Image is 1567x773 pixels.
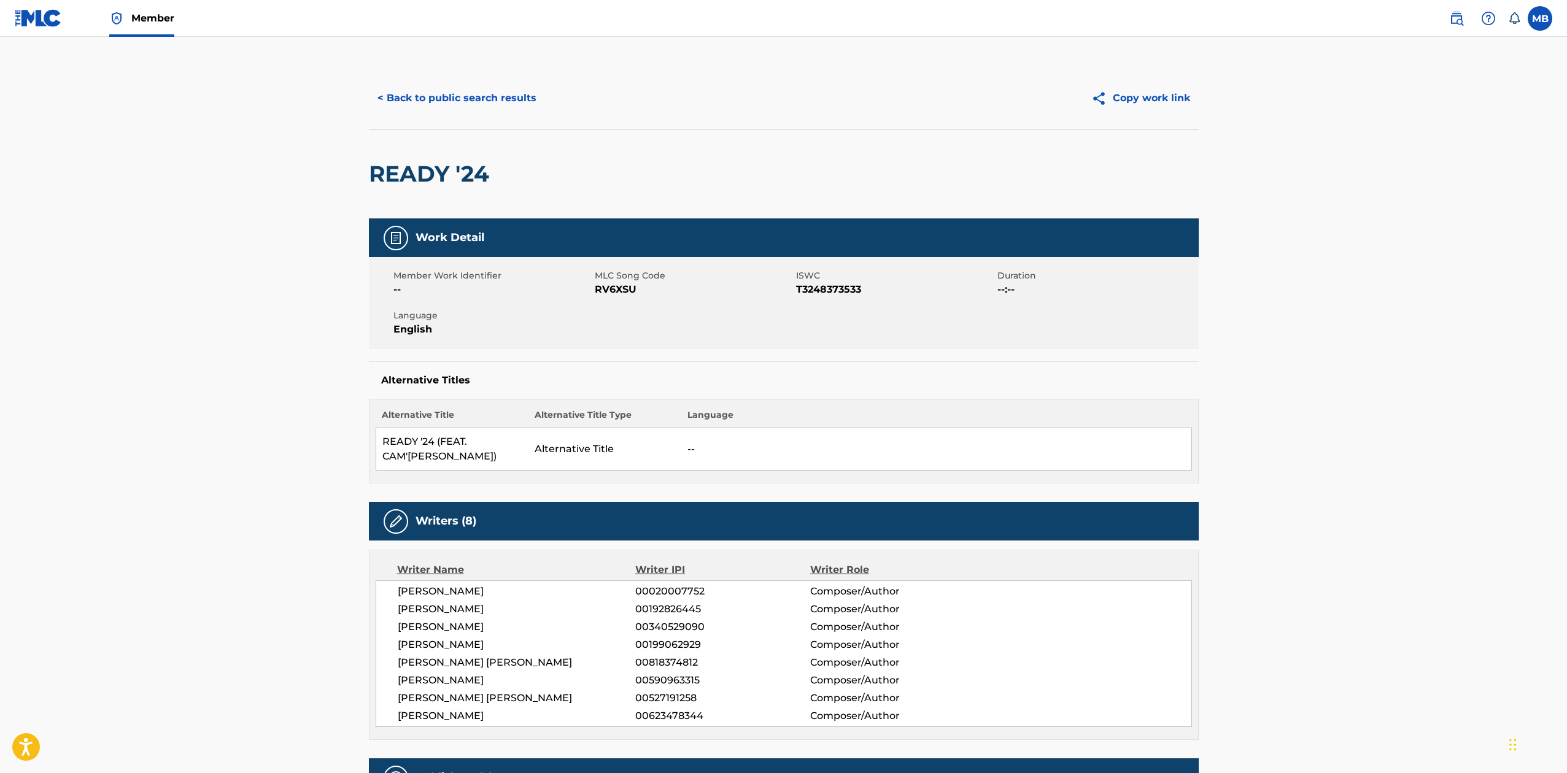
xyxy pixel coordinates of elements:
h5: Alternative Titles [381,374,1186,386]
div: Help [1476,6,1501,31]
span: [PERSON_NAME] [398,584,636,599]
iframe: Chat Widget [1506,714,1567,773]
span: --:-- [997,282,1196,297]
div: Drag [1509,726,1517,763]
span: Composer/Author [810,673,969,688]
span: Member Work Identifier [393,269,592,282]
span: MLC Song Code [595,269,793,282]
span: English [393,322,592,337]
span: Member [131,11,174,25]
img: Writers [389,514,403,529]
td: READY '24 (FEAT. CAM'[PERSON_NAME]) [376,428,528,471]
h2: READY '24 [369,160,495,188]
img: search [1449,11,1464,26]
th: Alternative Title Type [528,409,681,428]
div: Writer Role [810,563,969,577]
button: < Back to public search results [369,83,545,113]
div: User Menu [1528,6,1552,31]
img: MLC Logo [15,9,62,27]
span: Duration [997,269,1196,282]
img: Top Rightsholder [109,11,124,26]
div: Writer Name [397,563,636,577]
span: [PERSON_NAME] [PERSON_NAME] [398,655,636,670]
h5: Writers (8) [416,514,476,528]
span: 00192826445 [635,602,810,617]
span: 00818374812 [635,655,810,670]
button: Copy work link [1083,83,1199,113]
h5: Work Detail [416,231,484,245]
span: Composer/Author [810,602,969,617]
td: Alternative Title [528,428,681,471]
th: Alternative Title [376,409,528,428]
div: Writer IPI [635,563,810,577]
span: Composer/Author [810,709,969,723]
span: Composer/Author [810,637,969,652]
img: Work Detail [389,231,403,245]
span: [PERSON_NAME] [398,709,636,723]
span: Composer/Author [810,655,969,670]
span: 00340529090 [635,620,810,634]
span: T3248373533 [796,282,994,297]
span: RV6XSU [595,282,793,297]
th: Language [681,409,1191,428]
span: Composer/Author [810,691,969,706]
span: 00590963315 [635,673,810,688]
span: 00527191258 [635,691,810,706]
span: -- [393,282,592,297]
iframe: Resource Center [1533,539,1567,638]
span: 00199062929 [635,637,810,652]
span: 00020007752 [635,584,810,599]
div: Notifications [1508,12,1520,25]
img: Copy work link [1091,91,1113,106]
span: [PERSON_NAME] [PERSON_NAME] [398,691,636,706]
span: ISWC [796,269,994,282]
a: Public Search [1444,6,1469,31]
span: Composer/Author [810,584,969,599]
img: help [1481,11,1496,26]
span: [PERSON_NAME] [398,620,636,634]
span: [PERSON_NAME] [398,602,636,617]
td: -- [681,428,1191,471]
span: [PERSON_NAME] [398,673,636,688]
span: Composer/Author [810,620,969,634]
span: [PERSON_NAME] [398,637,636,652]
span: 00623478344 [635,709,810,723]
span: Language [393,309,592,322]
